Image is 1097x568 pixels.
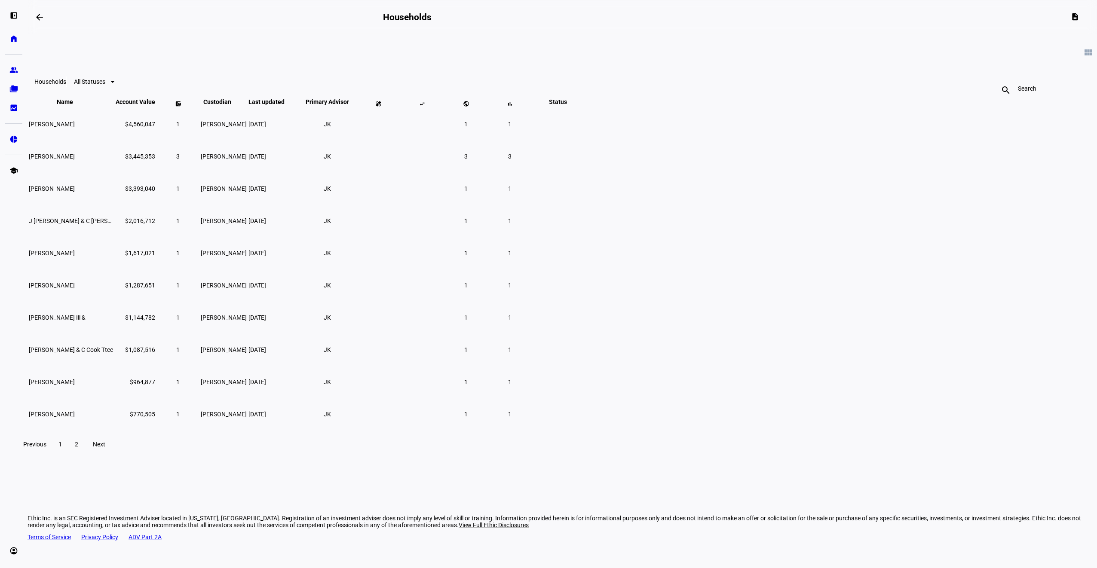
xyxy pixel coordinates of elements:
mat-icon: arrow_backwards [34,12,45,22]
span: [DATE] [248,379,266,385]
span: 1 [508,185,512,192]
span: Robin R Rabinowitz [29,185,75,192]
li: JK [320,116,335,132]
button: 2 [69,436,84,453]
eth-mat-symbol: bid_landscape [9,104,18,112]
a: bid_landscape [5,99,22,116]
span: Mark Aussicker [29,250,75,257]
span: [DATE] [248,314,266,321]
span: All Statuses [74,78,105,85]
span: Barbara Leparulo [29,121,75,128]
span: 1 [508,314,512,321]
span: [DATE] [248,185,266,192]
span: 1 [176,185,180,192]
span: Status [542,98,573,105]
eth-mat-symbol: home [9,34,18,43]
span: 1 [464,314,468,321]
td: $3,393,040 [115,173,156,204]
span: Account Value [116,98,155,105]
span: Last updated [248,98,297,105]
li: JK [320,406,335,422]
span: 1 [464,121,468,128]
eth-mat-symbol: school [9,166,18,175]
span: 1 [464,185,468,192]
span: Elizabeth Yerkes [29,282,75,289]
mat-icon: view_module [1083,47,1094,58]
span: 1 [176,250,180,257]
span: 1 [464,282,468,289]
div: Ethic Inc. is an SEC Registered Investment Adviser located in [US_STATE], [GEOGRAPHIC_DATA]. Regi... [28,515,1097,528]
span: [DATE] [248,411,266,418]
li: JK [320,245,335,261]
span: 2 [75,441,78,448]
li: JK [320,342,335,357]
span: 1 [508,121,512,128]
eth-mat-symbol: account_circle [9,547,18,555]
span: [DATE] [248,217,266,224]
td: $3,445,353 [115,140,156,172]
span: [PERSON_NAME] [201,185,247,192]
td: $4,560,047 [115,108,156,140]
span: [PERSON_NAME] [201,250,247,257]
span: 1 [464,411,468,418]
span: [PERSON_NAME] [201,153,247,160]
span: 1 [508,379,512,385]
span: 1 [176,217,180,224]
li: JK [320,181,335,196]
span: Next [93,441,105,448]
span: 3 [464,153,468,160]
span: [PERSON_NAME] [201,282,247,289]
eth-mat-symbol: pie_chart [9,135,18,144]
span: [PERSON_NAME] [201,121,247,128]
span: 3 [176,153,180,160]
h2: Households [383,12,432,22]
eth-mat-symbol: folder_copy [9,85,18,93]
span: Name [57,98,86,105]
span: 1 [176,121,180,128]
eth-mat-symbol: left_panel_open [9,11,18,20]
span: [PERSON_NAME] [201,314,247,321]
span: 1 [464,346,468,353]
mat-icon: search [996,85,1016,95]
span: R Sanders & C Cook Ttee [29,346,113,353]
td: $1,144,782 [115,302,156,333]
span: James Baglin [29,379,75,385]
span: 1 [464,250,468,257]
a: folder_copy [5,80,22,98]
span: 1 [176,379,180,385]
td: $1,287,651 [115,269,156,301]
li: JK [320,374,335,390]
button: Next [85,436,113,453]
span: 1 [508,282,512,289]
a: pie_chart [5,131,22,148]
li: JK [320,278,335,293]
a: group [5,61,22,79]
span: [PERSON_NAME] [201,217,247,224]
mat-icon: description [1071,12,1079,21]
span: [DATE] [248,346,266,353]
td: $2,016,712 [115,205,156,236]
a: Privacy Policy [81,534,118,541]
span: 1 [508,217,512,224]
span: John J Prout Iii & [29,314,86,321]
td: $1,617,021 [115,237,156,269]
span: [DATE] [248,121,266,128]
span: 3 [508,153,512,160]
span: J Macchia & C Macchia Ttee [29,217,150,224]
span: 1 [176,314,180,321]
td: $1,087,516 [115,334,156,365]
input: Search [1018,85,1068,92]
td: $770,505 [115,398,156,430]
span: [DATE] [248,250,266,257]
span: William C Zia [29,411,75,418]
a: home [5,30,22,47]
span: View Full Ethic Disclosures [459,522,529,528]
span: Karenbeth Tilden [29,153,75,160]
a: ADV Part 2A [129,534,162,541]
span: 1 [464,217,468,224]
span: 1 [176,411,180,418]
span: Primary Advisor [299,98,355,105]
span: 1 [508,411,512,418]
span: [DATE] [248,282,266,289]
span: 1 [176,282,180,289]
